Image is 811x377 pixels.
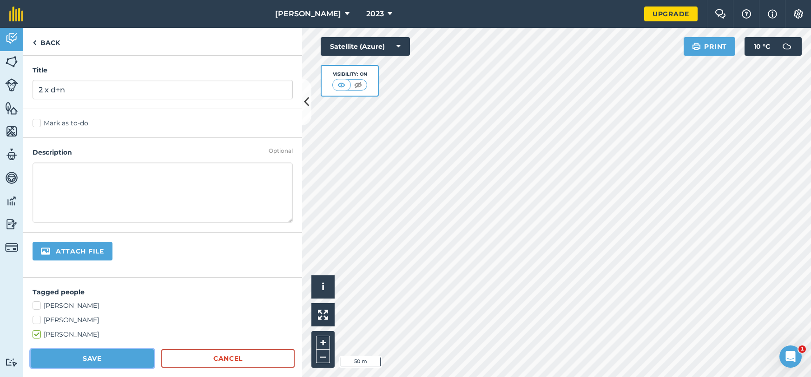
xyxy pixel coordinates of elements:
[741,9,752,19] img: A question mark icon
[33,37,37,48] img: svg+xml;base64,PHN2ZyB4bWxucz0iaHR0cDovL3d3dy53My5vcmcvMjAwMC9zdmciIHdpZHRoPSI5IiBoZWlnaHQ9IjI0Ii...
[33,65,293,75] h4: Title
[31,349,154,368] button: Save
[779,345,802,368] iframe: Intercom live chat
[692,41,701,52] img: svg+xml;base64,PHN2ZyB4bWxucz0iaHR0cDovL3d3dy53My5vcmcvMjAwMC9zdmciIHdpZHRoPSIxOSIgaGVpZ2h0PSIyNC...
[33,147,293,157] h4: Description
[5,101,18,115] img: svg+xml;base64,PHN2ZyB4bWxucz0iaHR0cDovL3d3dy53My5vcmcvMjAwMC9zdmciIHdpZHRoPSI1NiIgaGVpZ2h0PSI2MC...
[798,345,806,353] span: 1
[275,8,341,19] span: [PERSON_NAME]
[5,241,18,254] img: svg+xml;base64,PD94bWwgdmVyc2lvbj0iMS4wIiBlbmNvZGluZz0idXRmLTgiPz4KPCEtLSBHZW5lcmF0b3I6IEFkb2JlIE...
[5,124,18,138] img: svg+xml;base64,PHN2ZyB4bWxucz0iaHR0cDovL3d3dy53My5vcmcvMjAwMC9zdmciIHdpZHRoPSI1NiIgaGVpZ2h0PSI2MC...
[352,80,364,90] img: svg+xml;base64,PHN2ZyB4bWxucz0iaHR0cDovL3d3dy53My5vcmcvMjAwMC9zdmciIHdpZHRoPSI1MCIgaGVpZ2h0PSI0MC...
[9,6,23,21] img: fieldmargin Logo
[316,350,330,363] button: –
[33,287,293,297] h4: Tagged people
[5,217,18,231] img: svg+xml;base64,PD94bWwgdmVyc2lvbj0iMS4wIiBlbmNvZGluZz0idXRmLTgiPz4KPCEtLSBHZW5lcmF0b3I6IEFkb2JlIE...
[366,8,384,19] span: 2023
[5,148,18,162] img: svg+xml;base64,PD94bWwgdmVyc2lvbj0iMS4wIiBlbmNvZGluZz0idXRmLTgiPz4KPCEtLSBHZW5lcmF0b3I6IEFkb2JlIE...
[316,336,330,350] button: +
[269,147,293,155] div: Optional
[778,37,796,56] img: svg+xml;base64,PD94bWwgdmVyc2lvbj0iMS4wIiBlbmNvZGluZz0idXRmLTgiPz4KPCEtLSBHZW5lcmF0b3I6IEFkb2JlIE...
[336,80,347,90] img: svg+xml;base64,PHN2ZyB4bWxucz0iaHR0cDovL3d3dy53My5vcmcvMjAwMC9zdmciIHdpZHRoPSI1MCIgaGVpZ2h0PSI0MC...
[23,28,69,55] a: Back
[715,9,726,19] img: Two speech bubbles overlapping with the left bubble in the forefront
[5,55,18,69] img: svg+xml;base64,PHN2ZyB4bWxucz0iaHR0cDovL3d3dy53My5vcmcvMjAwMC9zdmciIHdpZHRoPSI1NiIgaGVpZ2h0PSI2MC...
[33,330,293,339] label: [PERSON_NAME]
[33,301,293,311] label: [PERSON_NAME]
[322,281,324,292] span: i
[311,275,335,299] button: i
[5,358,18,367] img: svg+xml;base64,PD94bWwgdmVyc2lvbj0iMS4wIiBlbmNvZGluZz0idXRmLTgiPz4KPCEtLSBHZW5lcmF0b3I6IEFkb2JlIE...
[5,171,18,185] img: svg+xml;base64,PD94bWwgdmVyc2lvbj0iMS4wIiBlbmNvZGluZz0idXRmLTgiPz4KPCEtLSBHZW5lcmF0b3I6IEFkb2JlIE...
[754,37,770,56] span: 10 ° C
[161,349,295,368] a: Cancel
[332,71,368,78] div: Visibility: On
[33,118,293,128] label: Mark as to-do
[5,78,18,91] img: svg+xml;base64,PD94bWwgdmVyc2lvbj0iMS4wIiBlbmNvZGluZz0idXRmLTgiPz4KPCEtLSBHZW5lcmF0b3I6IEFkb2JlIE...
[33,315,293,325] label: [PERSON_NAME]
[5,32,18,45] img: svg+xml;base64,PD94bWwgdmVyc2lvbj0iMS4wIiBlbmNvZGluZz0idXRmLTgiPz4KPCEtLSBHZW5lcmF0b3I6IEFkb2JlIE...
[768,8,777,19] img: svg+xml;base64,PHN2ZyB4bWxucz0iaHR0cDovL3d3dy53My5vcmcvMjAwMC9zdmciIHdpZHRoPSIxNyIgaGVpZ2h0PSIxNy...
[318,310,328,320] img: Four arrows, one pointing top left, one top right, one bottom right and the last bottom left
[321,37,410,56] button: Satellite (Azure)
[745,37,802,56] button: 10 °C
[5,194,18,208] img: svg+xml;base64,PD94bWwgdmVyc2lvbj0iMS4wIiBlbmNvZGluZz0idXRmLTgiPz4KPCEtLSBHZW5lcmF0b3I6IEFkb2JlIE...
[644,6,698,21] a: Upgrade
[684,37,736,56] button: Print
[793,9,804,19] img: A cog icon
